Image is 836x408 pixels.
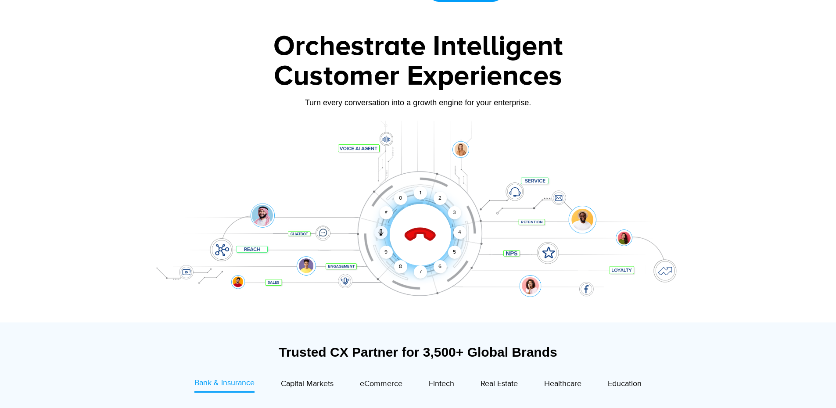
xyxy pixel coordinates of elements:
[544,377,581,393] a: Healthcare
[544,379,581,389] span: Healthcare
[194,378,255,388] span: Bank & Insurance
[414,186,427,200] div: 1
[281,379,334,389] span: Capital Markets
[414,265,427,279] div: 7
[481,379,518,389] span: Real Estate
[144,55,692,97] div: Customer Experiences
[481,377,518,393] a: Real Estate
[380,206,393,219] div: #
[144,32,692,61] div: Orchestrate Intelligent
[360,377,402,393] a: eCommerce
[281,377,334,393] a: Capital Markets
[148,344,688,360] div: Trusted CX Partner for 3,500+ Global Brands
[448,246,461,259] div: 5
[429,379,454,389] span: Fintech
[380,246,393,259] div: 9
[144,98,692,107] div: Turn every conversation into a growth engine for your enterprise.
[360,379,402,389] span: eCommerce
[394,192,407,205] div: 0
[608,379,642,389] span: Education
[608,377,642,393] a: Education
[429,377,454,393] a: Fintech
[194,377,255,393] a: Bank & Insurance
[448,206,461,219] div: 3
[434,260,447,273] div: 6
[434,192,447,205] div: 2
[394,260,407,273] div: 8
[453,226,466,239] div: 4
